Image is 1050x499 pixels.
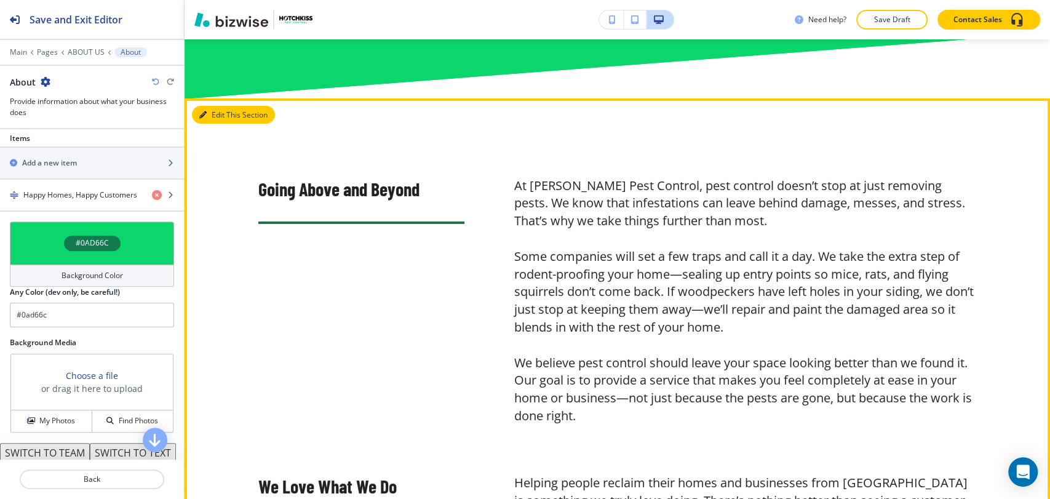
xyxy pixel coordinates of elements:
[514,177,968,230] span: At [PERSON_NAME] Pest Control, pest control doesn’t stop at just removing pests. We know that inf...
[10,222,174,287] button: #0AD66CBackground Color
[114,47,147,57] button: About
[258,475,397,497] span: We Love What We Do
[1008,457,1038,487] div: Open Intercom Messenger
[41,382,143,395] h3: or drag it here to upload
[21,474,163,485] p: Back
[22,158,77,169] h2: Add a new item
[808,14,846,25] h3: Need help?
[39,415,75,426] h4: My Photos
[953,14,1002,25] p: Contact Sales
[872,14,912,25] p: Save Draft
[37,48,58,57] button: Pages
[68,48,105,57] button: ABOUT US
[92,410,173,432] button: Find Photos
[192,106,275,124] button: Edit This Section
[514,248,976,335] span: Some companies will set a few traps and call it a day. We take the extra step of rodent-proofing ...
[10,76,36,89] h2: About
[10,133,30,144] h2: Items
[10,48,27,57] button: Main
[10,191,18,199] img: Drag
[937,10,1040,30] button: Contact Sales
[514,354,974,424] span: We believe pest control should leave your space looking better than we found it. Our goal is to p...
[20,469,164,489] button: Back
[30,12,122,27] h2: Save and Exit Editor
[11,410,92,432] button: My Photos
[66,369,118,382] button: Choose a file
[121,48,141,57] p: About
[90,443,176,463] button: SWITCH TO TEXT
[119,415,158,426] h4: Find Photos
[62,270,123,281] h4: Background Color
[10,353,174,433] div: Choose a fileor drag it here to uploadMy PhotosFind Photos
[279,16,312,23] img: Your Logo
[258,178,420,200] span: Going Above and Beyond
[76,238,109,249] h4: #0AD66C
[856,10,928,30] button: Save Draft
[10,337,174,348] h2: Background Media
[23,190,137,201] h4: Happy Homes, Happy Customers
[10,96,174,118] h3: Provide information about what your business does
[194,12,268,27] img: Bizwise Logo
[10,287,120,298] h2: Any Color (dev only, be careful!)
